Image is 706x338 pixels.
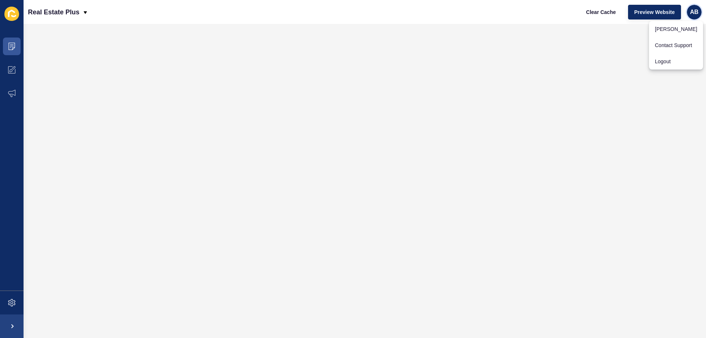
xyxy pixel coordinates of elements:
[580,5,622,19] button: Clear Cache
[649,21,703,37] a: [PERSON_NAME]
[690,8,698,16] span: AB
[649,37,703,53] a: Contact Support
[649,53,703,70] a: Logout
[634,8,675,16] span: Preview Website
[628,5,681,19] button: Preview Website
[586,8,616,16] span: Clear Cache
[28,3,79,21] p: Real Estate Plus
